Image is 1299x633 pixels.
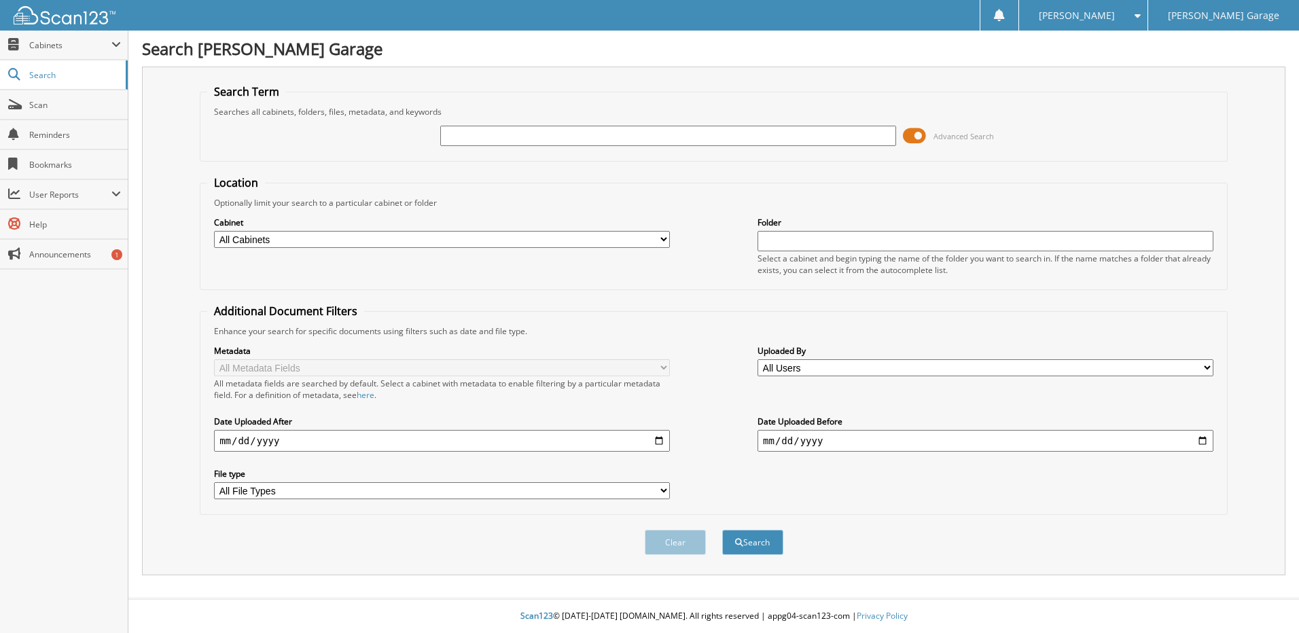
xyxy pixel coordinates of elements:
[645,530,706,555] button: Clear
[357,389,374,401] a: here
[111,249,122,260] div: 1
[207,304,364,319] legend: Additional Document Filters
[758,430,1213,452] input: end
[214,345,670,357] label: Metadata
[207,325,1220,337] div: Enhance your search for specific documents using filters such as date and file type.
[29,69,119,81] span: Search
[214,378,670,401] div: All metadata fields are searched by default. Select a cabinet with metadata to enable filtering b...
[128,600,1299,633] div: © [DATE]-[DATE] [DOMAIN_NAME]. All rights reserved | appg04-scan123-com |
[1039,12,1115,20] span: [PERSON_NAME]
[29,129,121,141] span: Reminders
[29,219,121,230] span: Help
[207,84,286,99] legend: Search Term
[758,253,1213,276] div: Select a cabinet and begin typing the name of the folder you want to search in. If the name match...
[214,217,670,228] label: Cabinet
[207,197,1220,209] div: Optionally limit your search to a particular cabinet or folder
[758,416,1213,427] label: Date Uploaded Before
[29,249,121,260] span: Announcements
[520,610,553,621] span: Scan123
[29,189,111,200] span: User Reports
[214,430,670,452] input: start
[214,468,670,480] label: File type
[1168,12,1279,20] span: [PERSON_NAME] Garage
[14,6,115,24] img: scan123-logo-white.svg
[214,416,670,427] label: Date Uploaded After
[29,159,121,170] span: Bookmarks
[207,106,1220,117] div: Searches all cabinets, folders, files, metadata, and keywords
[857,610,908,621] a: Privacy Policy
[142,37,1285,60] h1: Search [PERSON_NAME] Garage
[29,39,111,51] span: Cabinets
[758,345,1213,357] label: Uploaded By
[207,175,265,190] legend: Location
[29,99,121,111] span: Scan
[933,131,994,141] span: Advanced Search
[722,530,783,555] button: Search
[758,217,1213,228] label: Folder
